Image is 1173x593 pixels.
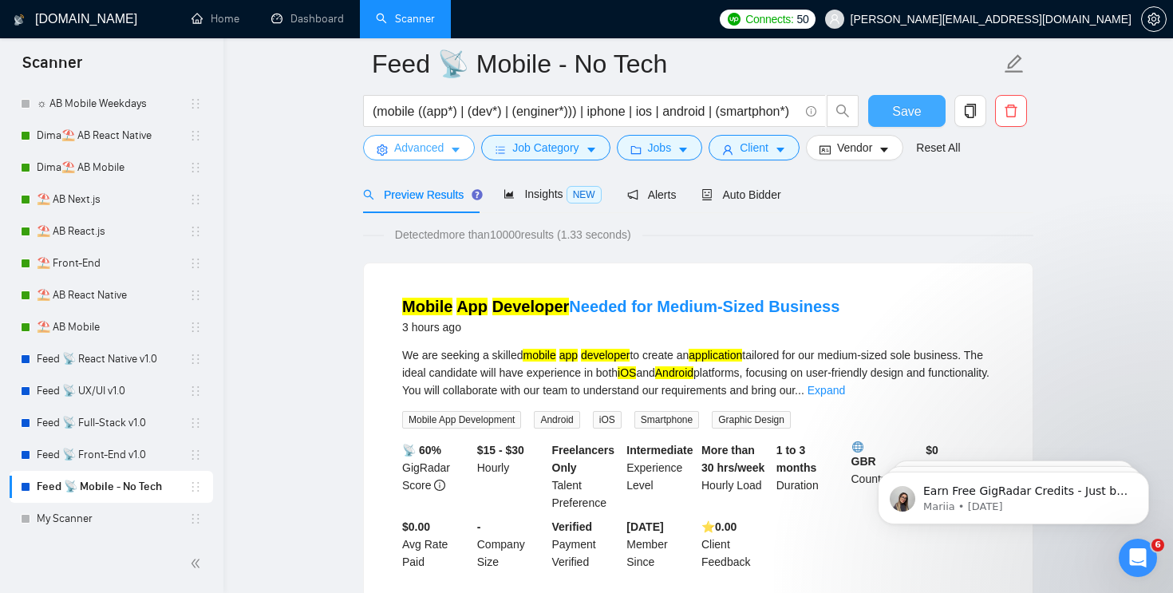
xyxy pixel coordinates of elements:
span: holder [189,97,202,110]
div: Duration [773,441,848,512]
span: double-left [190,555,206,571]
span: Insights [504,188,601,200]
b: $0.00 [402,520,430,533]
mark: Developer [492,298,570,315]
a: Mobile App DeveloperNeeded for Medium-Sized Business [402,298,839,315]
b: - [477,520,481,533]
a: My Scanner [37,503,189,535]
button: search [827,95,859,127]
li: ⛱️ Front-End [10,247,213,279]
a: Feed 📡 Mobile - No Tech [37,471,189,503]
span: setting [377,144,388,156]
mark: application [689,349,742,362]
button: folderJobscaret-down [617,135,703,160]
li: ⛱️ AB React.js [10,215,213,247]
span: setting [1142,13,1166,26]
span: holder [189,321,202,334]
img: logo [14,7,25,33]
span: 50 [797,10,809,28]
span: Android [534,411,579,429]
a: Feed 📡 Full-Stack v1.0 [37,407,189,439]
span: area-chart [504,188,515,200]
a: ⛱️ AB React Native [37,279,189,311]
input: Scanner name... [372,44,1001,84]
span: idcard [820,144,831,156]
span: Detected more than 10000 results (1.33 seconds) [384,226,642,243]
div: We are seeking a skilled to create an tailored for our medium-sized sole business. The ideal cand... [402,346,994,399]
span: NEW [567,186,602,204]
a: Dima⛱️ AB React Native [37,120,189,152]
a: Dima⛱️ AB Mobile [37,152,189,184]
a: ⛱️ AB Mobile [37,311,189,343]
span: Vendor [837,139,872,156]
span: Connects: [745,10,793,28]
b: More than 30 hrs/week [701,444,764,474]
b: Intermediate [626,444,693,457]
span: holder [189,480,202,493]
b: Freelancers Only [552,444,615,474]
li: Feed 📡 Front-End v1.0 [10,439,213,471]
button: copy [954,95,986,127]
span: search [363,189,374,200]
iframe: Intercom notifications message [854,438,1173,550]
span: Scanner [10,51,95,85]
span: holder [189,449,202,461]
button: barsJob Categorycaret-down [481,135,610,160]
span: user [829,14,840,25]
a: ⛱️ AB Next.js [37,184,189,215]
img: 🌐 [852,441,863,453]
b: Verified [552,520,593,533]
mark: Mobile [402,298,452,315]
img: upwork-logo.png [728,13,741,26]
a: Feed 📡 React Native v1.0 [37,343,189,375]
div: Talent Preference [549,441,624,512]
a: Feed 📡 Front-End v1.0 [37,439,189,471]
span: caret-down [775,144,786,156]
mark: iOS [618,366,636,379]
div: Member Since [623,518,698,571]
li: Feed 📡 Mobile - No Tech [10,471,213,503]
div: GigRadar Score [399,441,474,512]
div: Country [848,441,923,512]
span: holder [189,225,202,238]
button: delete [995,95,1027,127]
b: GBR [851,441,920,468]
a: dashboardDashboard [271,12,344,26]
span: Advanced [394,139,444,156]
span: 6 [1151,539,1164,551]
span: caret-down [879,144,890,156]
div: Company Size [474,518,549,571]
div: Client Feedback [698,518,773,571]
span: iOS [593,411,622,429]
div: Hourly Load [698,441,773,512]
span: Smartphone [634,411,699,429]
li: ⛱️ AB Next.js [10,184,213,215]
mark: App [456,298,488,315]
button: idcardVendorcaret-down [806,135,903,160]
b: 1 to 3 months [776,444,817,474]
li: Dima⛱️ AB Mobile [10,152,213,184]
input: Search Freelance Jobs... [373,101,799,121]
div: Hourly [474,441,549,512]
div: 3 hours ago [402,318,839,337]
iframe: Intercom live chat [1119,539,1157,577]
span: notification [627,189,638,200]
span: folder [630,144,642,156]
b: [DATE] [626,520,663,533]
span: holder [189,353,202,366]
a: ⛱️ AB React.js [37,215,189,247]
span: caret-down [586,144,597,156]
button: settingAdvancedcaret-down [363,135,475,160]
span: Jobs [648,139,672,156]
span: bars [495,144,506,156]
span: Alerts [627,188,677,201]
a: homeHome [192,12,239,26]
li: My Scanner [10,503,213,535]
div: Avg Rate Paid [399,518,474,571]
div: Payment Verified [549,518,624,571]
span: Preview Results [363,188,478,201]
